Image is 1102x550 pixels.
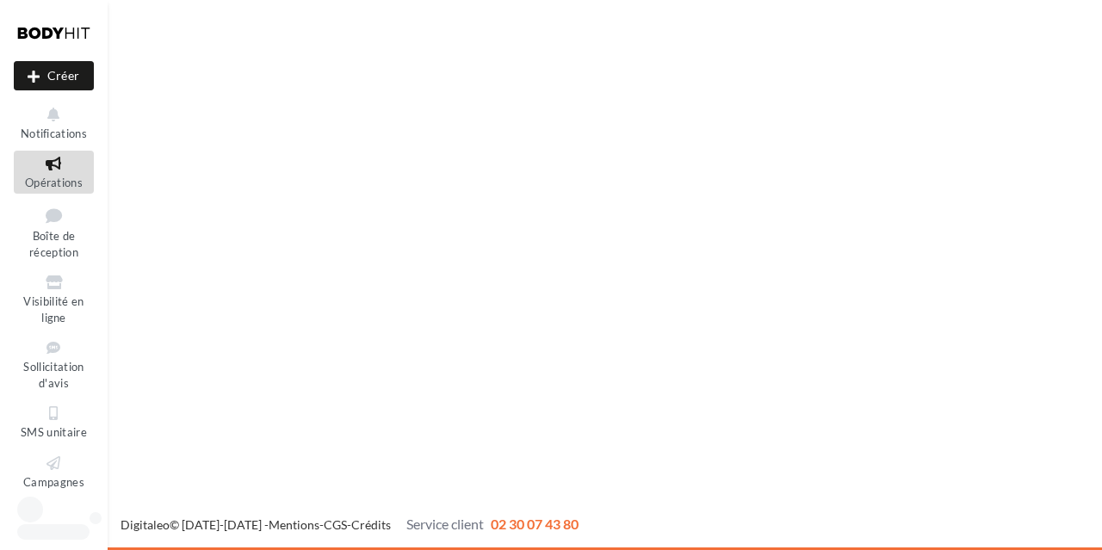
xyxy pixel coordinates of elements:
[25,176,83,189] span: Opérations
[14,61,94,90] div: Nouvelle campagne
[121,517,170,532] a: Digitaleo
[14,201,94,263] a: Boîte de réception
[14,450,94,492] a: Campagnes
[29,229,78,259] span: Boîte de réception
[14,400,94,442] a: SMS unitaire
[269,517,319,532] a: Mentions
[14,151,94,193] a: Opérations
[406,516,484,532] span: Service client
[14,61,94,90] button: Créer
[21,127,87,140] span: Notifications
[14,102,94,144] button: Notifications
[14,335,94,393] a: Sollicitation d'avis
[491,516,579,532] span: 02 30 07 43 80
[23,294,84,324] span: Visibilité en ligne
[324,517,347,532] a: CGS
[121,517,579,532] span: © [DATE]-[DATE] - - -
[21,425,87,439] span: SMS unitaire
[23,360,84,390] span: Sollicitation d'avis
[23,475,84,489] span: Campagnes
[351,517,391,532] a: Crédits
[14,269,94,328] a: Visibilité en ligne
